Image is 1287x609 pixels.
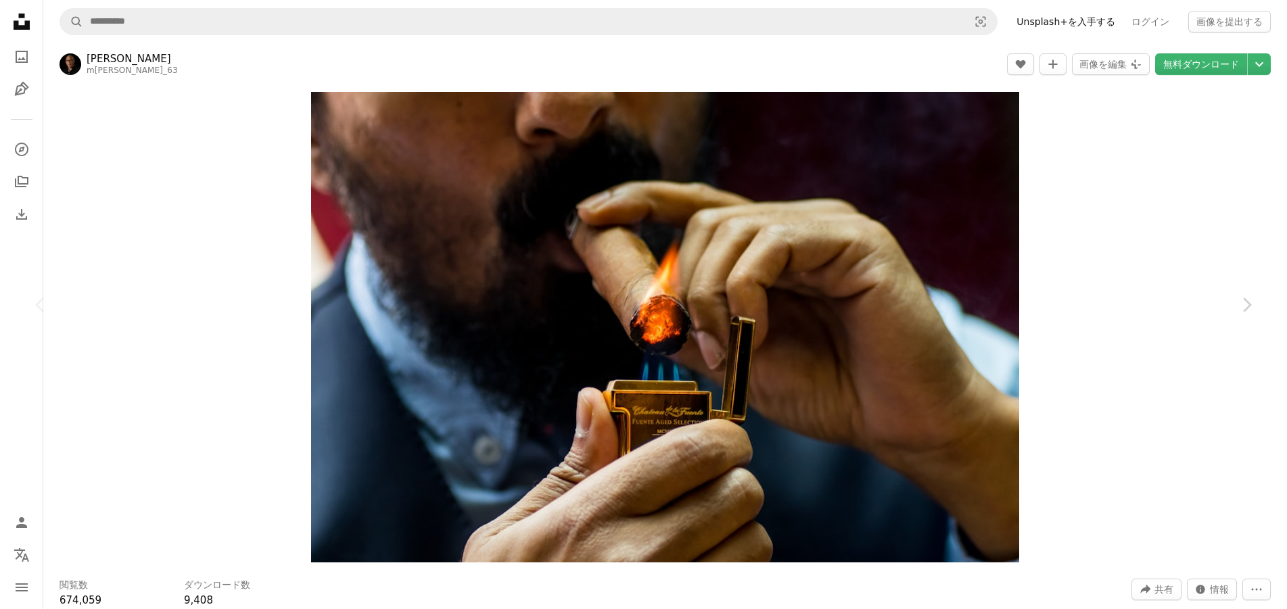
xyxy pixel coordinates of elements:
button: この画像でズームインする [311,92,1019,562]
a: 次へ [1206,240,1287,370]
span: 674,059 [60,594,101,606]
button: ビジュアル検索 [964,9,997,34]
a: m[PERSON_NAME]_63 [87,66,178,75]
a: コレクション [8,168,35,195]
button: その他のアクション [1242,579,1271,600]
button: 言語 [8,541,35,568]
button: コレクションに追加する [1039,53,1067,75]
a: Unsplash+を入手する [1008,11,1123,32]
h3: ダウンロード数 [184,579,250,592]
a: イラスト [8,76,35,103]
button: ダウンロードサイズを選択してください [1248,53,1271,75]
a: ログイン [1123,11,1177,32]
span: 9,408 [184,594,213,606]
button: この画像に関する統計 [1187,579,1237,600]
h3: 閲覧数 [60,579,88,592]
button: いいね！ [1007,53,1034,75]
a: 写真 [8,43,35,70]
form: サイト内でビジュアルを探す [60,8,998,35]
span: 共有 [1154,579,1173,600]
button: メニュー [8,574,35,601]
img: タバコに火をつける男 [311,92,1019,562]
a: [PERSON_NAME] [87,52,178,66]
a: 探す [8,136,35,163]
a: ダウンロード履歴 [8,201,35,228]
button: Unsplashで検索する [60,9,83,34]
a: ログイン / 登録する [8,509,35,536]
button: 画像を提出する [1188,11,1271,32]
button: このビジュアルを共有する [1131,579,1181,600]
a: 無料ダウンロード [1155,53,1247,75]
img: Mohd Jon Ramlanのプロフィールを見る [60,53,81,75]
button: 画像を編集 [1072,53,1150,75]
span: 情報 [1210,579,1229,600]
